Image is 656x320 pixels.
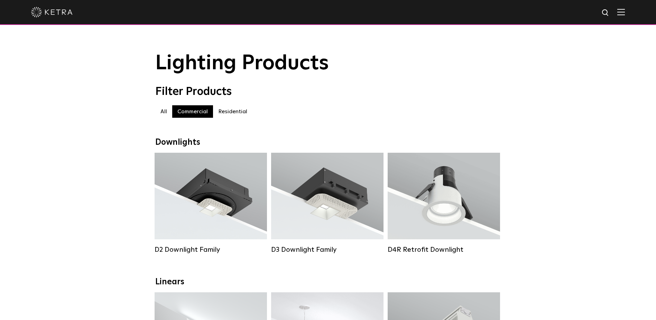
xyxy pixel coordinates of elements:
div: D3 Downlight Family [271,246,384,254]
label: All [155,105,172,118]
div: D2 Downlight Family [155,246,267,254]
a: D4R Retrofit Downlight Lumen Output:800Colors:White / BlackBeam Angles:15° / 25° / 40° / 60°Watta... [388,153,500,254]
label: Commercial [172,105,213,118]
a: D3 Downlight Family Lumen Output:700 / 900 / 1100Colors:White / Black / Silver / Bronze / Paintab... [271,153,384,254]
span: Lighting Products [155,53,329,74]
div: Filter Products [155,85,501,98]
label: Residential [213,105,252,118]
img: ketra-logo-2019-white [31,7,73,17]
img: search icon [601,9,610,17]
a: D2 Downlight Family Lumen Output:1200Colors:White / Black / Gloss Black / Silver / Bronze / Silve... [155,153,267,254]
div: D4R Retrofit Downlight [388,246,500,254]
div: Downlights [155,137,501,148]
img: Hamburger%20Nav.svg [617,9,625,15]
div: Linears [155,277,501,287]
